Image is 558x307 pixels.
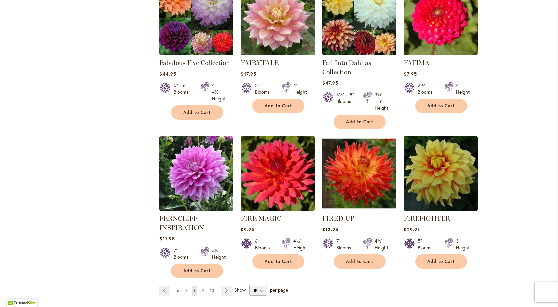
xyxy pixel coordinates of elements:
[418,82,436,95] div: 2½" Blooms
[184,286,189,296] a: 7
[241,206,315,212] a: FIRE MAGIC
[159,235,175,242] span: $11.95
[252,99,304,113] button: Add to Cart
[241,50,315,56] a: Fairytale
[265,103,292,109] span: Add to Cart
[322,226,338,232] span: $12.95
[241,226,254,232] span: $9.95
[418,238,436,251] div: 5" Blooms
[252,254,304,269] button: Add to Cart
[234,287,246,293] span: Show
[255,82,274,95] div: 5" Blooms
[241,136,315,211] img: FIRE MAGIC
[210,288,214,293] span: 10
[375,91,388,111] div: 3½' – 5' Height
[336,238,355,251] div: 7" Blooms
[241,59,279,67] a: FAIRYTALE
[415,254,467,269] button: Add to Cart
[174,82,192,102] div: 5" – 6" Blooms
[427,103,455,109] span: Add to Cart
[375,238,388,251] div: 4½' Height
[322,80,338,86] span: $47.95
[415,99,467,113] button: Add to Cart
[175,286,181,296] a: 6
[404,206,478,212] a: FIREFIGHTER
[212,82,226,102] div: 4' – 4½' Height
[456,82,470,95] div: 4' Height
[293,82,307,95] div: 4' Height
[456,238,470,251] div: 3' Height
[241,71,256,77] span: $17.95
[159,59,230,67] a: Fabulous Five Collection
[293,238,307,251] div: 4½' Height
[159,50,233,56] a: Fabulous Five Collection
[159,136,233,211] img: Ferncliff Inspiration
[193,288,196,293] span: 8
[159,214,204,231] a: FERNCLIFF INSPIRATION
[265,259,292,264] span: Add to Cart
[171,264,223,278] button: Add to Cart
[171,105,223,120] button: Add to Cart
[346,259,373,264] span: Add to Cart
[322,59,371,76] a: Fall Into Dahlias Collection
[322,206,396,212] a: FIRED UP
[322,136,396,211] img: FIRED UP
[159,206,233,212] a: Ferncliff Inspiration
[212,247,226,260] div: 3½' Height
[322,50,396,56] a: Fall Into Dahlias Collection
[334,254,386,269] button: Add to Cart
[208,286,216,296] a: 10
[270,287,288,293] span: per page
[404,136,478,211] img: FIREFIGHTER
[183,268,211,274] span: Add to Cart
[159,71,176,77] span: $44.95
[202,288,204,293] span: 9
[183,110,211,115] span: Add to Cart
[334,115,386,129] button: Add to Cart
[404,214,450,222] a: FIREFIGHTER
[336,91,355,111] div: 3½" – 8" Blooms
[255,238,274,251] div: 6" Blooms
[404,59,429,67] a: FATIMA
[427,259,455,264] span: Add to Cart
[174,247,192,260] div: 7" Blooms
[404,226,420,232] span: $29.95
[404,71,417,77] span: $7.95
[404,50,478,56] a: FATIMA
[5,283,24,302] iframe: Launch Accessibility Center
[185,288,187,293] span: 7
[200,286,206,296] a: 9
[322,214,354,222] a: FIRED UP
[346,119,373,125] span: Add to Cart
[177,288,179,293] span: 6
[241,214,281,222] a: FIRE MAGIC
